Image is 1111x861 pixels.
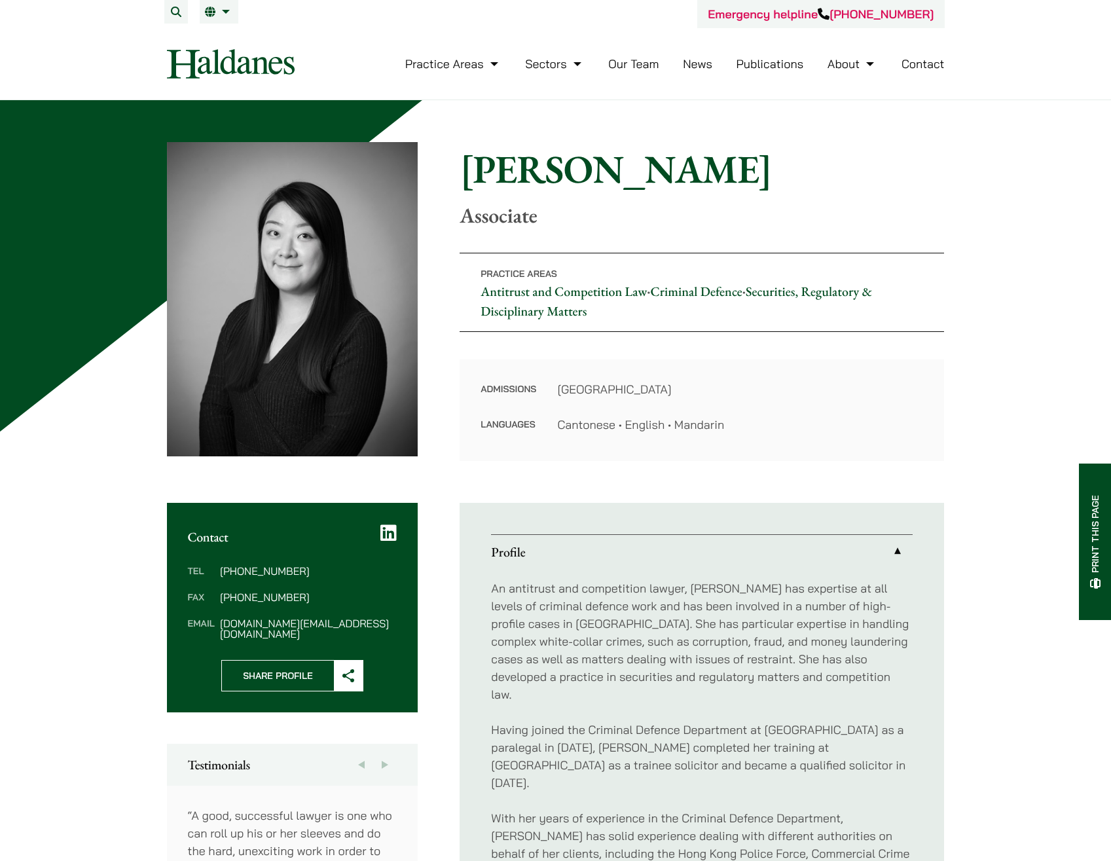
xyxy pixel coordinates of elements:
[220,618,397,639] dd: [DOMAIN_NAME][EMAIL_ADDRESS][DOMAIN_NAME]
[481,380,536,416] dt: Admissions
[188,592,215,618] dt: Fax
[481,283,872,320] a: Securities, Regulatory & Disciplinary Matters
[188,618,215,639] dt: Email
[188,757,397,773] h2: Testimonials
[481,416,536,433] dt: Languages
[460,253,944,332] p: • •
[491,535,913,569] a: Profile
[188,529,397,545] h2: Contact
[373,744,397,786] button: Next
[205,7,233,17] a: EN
[222,661,334,691] span: Share Profile
[481,268,557,280] span: Practice Areas
[460,145,944,192] h1: [PERSON_NAME]
[525,56,584,71] a: Sectors
[708,7,934,22] a: Emergency helpline[PHONE_NUMBER]
[828,56,877,71] a: About
[460,203,944,228] p: Associate
[481,283,647,300] a: Antitrust and Competition Law
[557,380,923,398] dd: [GEOGRAPHIC_DATA]
[651,283,742,300] a: Criminal Defence
[491,721,913,792] p: Having joined the Criminal Defence Department at [GEOGRAPHIC_DATA] as a paralegal in [DATE], [PER...
[220,566,397,576] dd: [PHONE_NUMBER]
[557,416,923,433] dd: Cantonese • English • Mandarin
[902,56,945,71] a: Contact
[221,660,363,691] button: Share Profile
[491,579,913,703] p: An antitrust and competition lawyer, [PERSON_NAME] has expertise at all levels of criminal defenc...
[380,524,397,542] a: LinkedIn
[188,566,215,592] dt: Tel
[220,592,397,602] dd: [PHONE_NUMBER]
[737,56,804,71] a: Publications
[405,56,501,71] a: Practice Areas
[167,49,295,79] img: Logo of Haldanes
[683,56,712,71] a: News
[350,744,373,786] button: Previous
[608,56,659,71] a: Our Team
